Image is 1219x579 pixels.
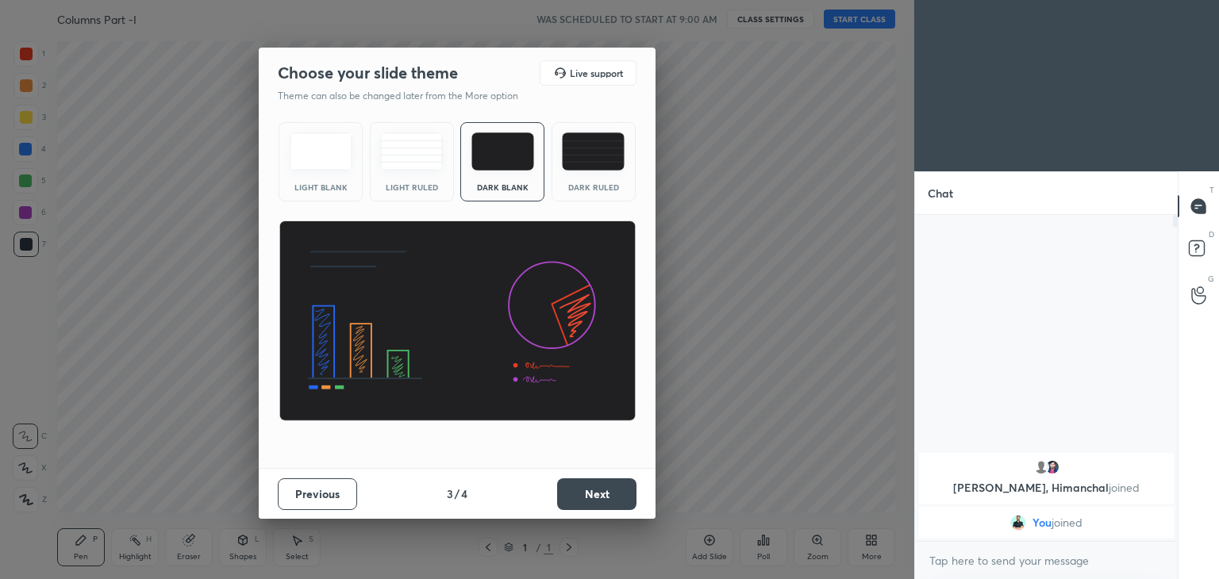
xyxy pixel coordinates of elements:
[278,478,357,510] button: Previous
[1052,516,1082,529] span: joined
[570,68,623,78] h5: Live support
[278,89,535,103] p: Theme can also be changed later from the More option
[290,132,352,171] img: lightTheme.e5ed3b09.svg
[562,132,625,171] img: darkRuledTheme.de295e13.svg
[929,481,1164,494] p: [PERSON_NAME], Himanchal
[289,183,352,191] div: Light Blank
[1010,515,1026,531] img: 963340471ff5441e8619d0a0448153d9.jpg
[278,63,458,83] h2: Choose your slide theme
[455,485,460,502] h4: /
[380,183,444,191] div: Light Ruled
[1209,228,1214,240] p: D
[915,172,966,214] p: Chat
[471,132,534,171] img: darkTheme.f0cc69e5.svg
[1109,480,1140,495] span: joined
[461,485,467,502] h4: 4
[1209,184,1214,196] p: T
[447,485,453,502] h4: 3
[471,183,534,191] div: Dark Blank
[380,132,443,171] img: lightRuledTheme.5fabf969.svg
[1032,516,1052,529] span: You
[1033,459,1049,475] img: default.png
[1208,273,1214,285] p: G
[557,478,636,510] button: Next
[915,450,1178,542] div: grid
[1044,459,1060,475] img: 0423172f494842abb1d7edc79a881fd9.jpg
[562,183,625,191] div: Dark Ruled
[279,220,636,422] img: darkThemeBanner.d06ce4a2.svg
